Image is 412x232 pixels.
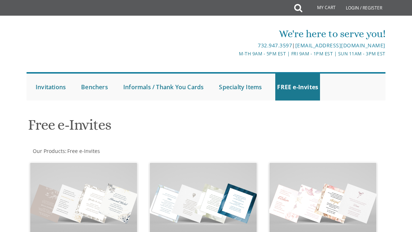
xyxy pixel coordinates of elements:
[258,42,292,49] a: 732.947.3597
[67,148,100,154] a: Free e-Invites
[28,117,384,138] h1: Free e-Invites
[121,74,205,101] a: Informals / Thank You Cards
[301,1,341,15] a: My Cart
[217,74,264,101] a: Specialty Items
[295,42,385,49] a: [EMAIL_ADDRESS][DOMAIN_NAME]
[147,27,385,41] div: We're here to serve you!
[27,148,385,155] div: :
[34,74,68,101] a: Invitations
[147,41,385,50] div: |
[32,148,65,154] a: Our Products
[79,74,110,101] a: Benchers
[275,74,320,101] a: FREE e-Invites
[147,50,385,58] div: M-Th 9am - 5pm EST | Fri 9am - 1pm EST | Sun 11am - 3pm EST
